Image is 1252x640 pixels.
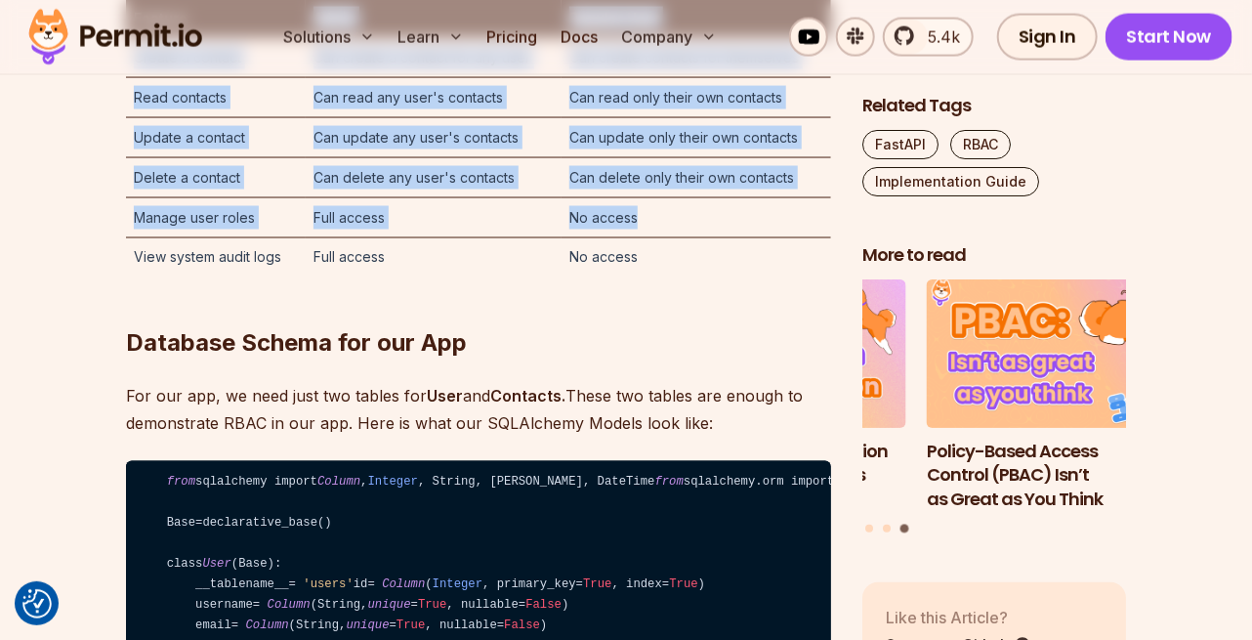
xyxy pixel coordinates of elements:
span: = [662,578,669,592]
a: Start Now [1106,14,1233,61]
h3: Policy-Based Access Control (PBAC) Isn’t as Great as You Think [927,439,1190,511]
span: False [504,619,540,633]
span: True [669,578,697,592]
span: Column [246,619,289,633]
span: from [167,476,195,490]
td: Can read only their own contacts [562,77,831,117]
span: unique [346,619,389,633]
a: FastAPI [862,130,939,159]
td: Can update any user's contacts [306,117,562,157]
h2: Related Tags [862,94,1126,118]
button: Consent Preferences [22,589,52,619]
img: Revisit consent button [22,589,52,619]
span: 'users' [303,578,353,592]
td: Full access [306,237,562,277]
span: = [195,517,202,531]
td: Full access [306,197,562,237]
p: For our app, we need just two tables for and These two tables are enough to demonstrate RBAC in o... [126,383,831,438]
span: Column [317,476,360,490]
td: Read contacts [126,77,306,117]
a: Sign In [997,14,1098,61]
td: Can read any user's contacts [306,77,562,117]
span: = [519,599,525,613]
span: from [655,476,684,490]
h3: Implementing Authentication and Authorization in Next.js [643,439,906,488]
a: Implementation Guide [862,167,1039,196]
p: Like this Article? [886,605,1031,628]
strong: Contacts. [490,387,565,406]
span: False [525,599,562,613]
td: Manage user roles [126,197,306,237]
img: Implementing Authentication and Authorization in Next.js [643,279,906,428]
span: = [497,619,504,633]
span: Integer [433,578,482,592]
a: RBAC [950,130,1011,159]
button: Solutions [276,18,383,57]
img: Policy-Based Access Control (PBAC) Isn’t as Great as You Think [927,279,1190,428]
h2: More to read [862,243,1126,268]
span: = [253,599,260,613]
a: Pricing [480,18,546,57]
td: Delete a contact [126,157,306,197]
li: 2 of 3 [643,279,906,512]
span: True [583,578,611,592]
span: = [576,578,583,592]
span: Column [382,578,425,592]
td: No access [562,237,831,277]
li: 3 of 3 [927,279,1190,512]
button: Company [614,18,725,57]
a: Policy-Based Access Control (PBAC) Isn’t as Great as You ThinkPolicy-Based Access Control (PBAC) ... [927,279,1190,512]
span: Column [268,599,311,613]
span: = [390,619,396,633]
span: = [411,599,418,613]
span: = [231,619,238,633]
span: User [202,558,230,572]
a: 5.4k [883,18,974,57]
td: Update a contact [126,117,306,157]
td: Can update only their own contacts [562,117,831,157]
div: Posts [862,279,1126,535]
span: = [368,578,375,592]
button: Go to slide 3 [899,524,908,533]
button: Go to slide 1 [865,524,873,532]
td: View system audit logs [126,237,306,277]
span: = [289,578,296,592]
button: Learn [391,18,472,57]
td: Can delete any user's contacts [306,157,562,197]
button: Go to slide 2 [883,524,891,532]
strong: User [427,387,463,406]
a: Docs [554,18,606,57]
img: Permit logo [20,4,211,70]
span: Integer [368,476,418,490]
span: unique [368,599,411,613]
h2: Database Schema for our App [126,250,831,360]
span: True [418,599,446,613]
span: 5.4k [916,25,960,49]
td: No access [562,197,831,237]
td: Can delete only their own contacts [562,157,831,197]
span: True [396,619,425,633]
